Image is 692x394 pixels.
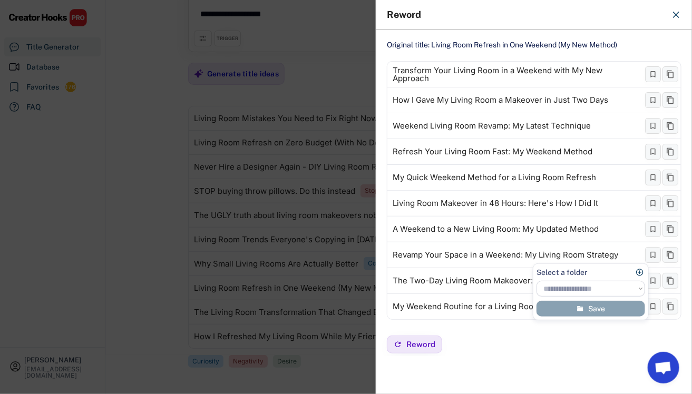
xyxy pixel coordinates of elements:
div: The Two-Day Living Room Makeover: My New Method [393,277,597,285]
a: Open chat [648,352,679,383]
div: Original title: Living Room Refresh in One Weekend (My New Method) [387,40,681,51]
div: Living Room Makeover in 48 Hours: Here's How I Did It [393,199,598,208]
div: Refresh Your Living Room Fast: My Weekend Method [393,147,592,156]
span: Reword [406,340,435,348]
div: Reword [387,10,665,19]
div: Transform Your Living Room in a Weekend with My New Approach [393,66,640,82]
div: My Quick Weekend Method for a Living Room Refresh [393,173,596,182]
div: How I Gave My Living Room a Makeover in Just Two Days [393,96,608,104]
div: Weekend Living Room Revamp: My Latest Technique [393,122,591,130]
div: My Weekend Routine for a Living Room Transformation [393,302,600,311]
div: Select a folder [537,267,588,278]
div: Revamp Your Space in a Weekend: My Living Room Strategy [393,251,618,259]
button: Reword [387,336,442,353]
button: Save [537,301,645,317]
div: A Weekend to a New Living Room: My Updated Method [393,225,599,233]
